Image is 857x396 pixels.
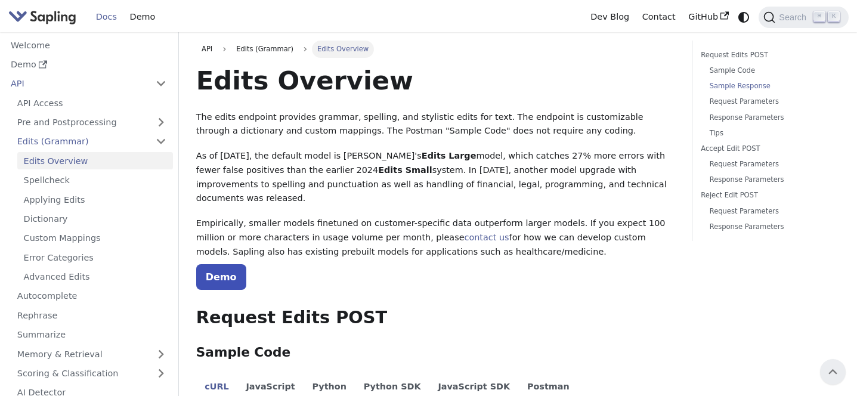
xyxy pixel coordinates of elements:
[196,110,675,139] p: The edits endpoint provides grammar, spelling, and stylistic edits for text. The endpoint is cust...
[8,8,81,26] a: Sapling.ai
[231,41,299,57] span: Edits (Grammar)
[89,8,123,26] a: Docs
[312,41,375,57] span: Edits Overview
[196,264,246,290] a: Demo
[11,345,173,363] a: Memory & Retrieval
[465,233,509,242] a: contact us
[775,13,813,22] span: Search
[8,8,76,26] img: Sapling.ai
[710,159,831,170] a: Request Parameters
[196,345,675,361] h3: Sample Code
[701,49,836,61] a: Request Edits POST
[196,307,675,329] h2: Request Edits POST
[710,174,831,185] a: Response Parameters
[17,268,173,286] a: Advanced Edits
[202,45,212,53] span: API
[4,75,149,92] a: API
[11,307,173,324] a: Rephrase
[710,65,831,76] a: Sample Code
[17,152,173,169] a: Edits Overview
[17,191,173,208] a: Applying Edits
[17,211,173,228] a: Dictionary
[710,206,831,217] a: Request Parameters
[11,365,173,382] a: Scoring & Classification
[11,133,173,150] a: Edits (Grammar)
[196,41,218,57] a: API
[584,8,635,26] a: Dev Blog
[196,149,675,206] p: As of [DATE], the default model is [PERSON_NAME]'s model, which catches 27% more errors with fewe...
[4,36,173,54] a: Welcome
[682,8,735,26] a: GitHub
[11,326,173,344] a: Summarize
[813,11,825,22] kbd: ⌘
[11,287,173,305] a: Autocomplete
[636,8,682,26] a: Contact
[196,41,675,57] nav: Breadcrumbs
[422,151,477,160] strong: Edits Large
[828,11,840,22] kbd: K
[735,8,753,26] button: Switch between dark and light mode (currently system mode)
[378,165,432,175] strong: Edits Small
[816,355,845,384] iframe: Intercom live chat
[149,75,173,92] button: Collapse sidebar category 'API'
[17,172,173,189] a: Spellcheck
[701,190,836,201] a: Reject Edit POST
[710,96,831,107] a: Request Parameters
[11,114,173,131] a: Pre and Postprocessing
[759,7,848,28] button: Search (Command+K)
[710,112,831,123] a: Response Parameters
[710,81,831,92] a: Sample Response
[710,221,831,233] a: Response Parameters
[710,128,831,139] a: Tips
[123,8,162,26] a: Demo
[17,230,173,247] a: Custom Mappings
[4,56,173,73] a: Demo
[196,64,675,97] h1: Edits Overview
[11,94,173,112] a: API Access
[701,143,836,154] a: Accept Edit POST
[196,216,675,259] p: Empirically, smaller models finetuned on customer-specific data outperform larger models. If you ...
[17,249,173,266] a: Error Categories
